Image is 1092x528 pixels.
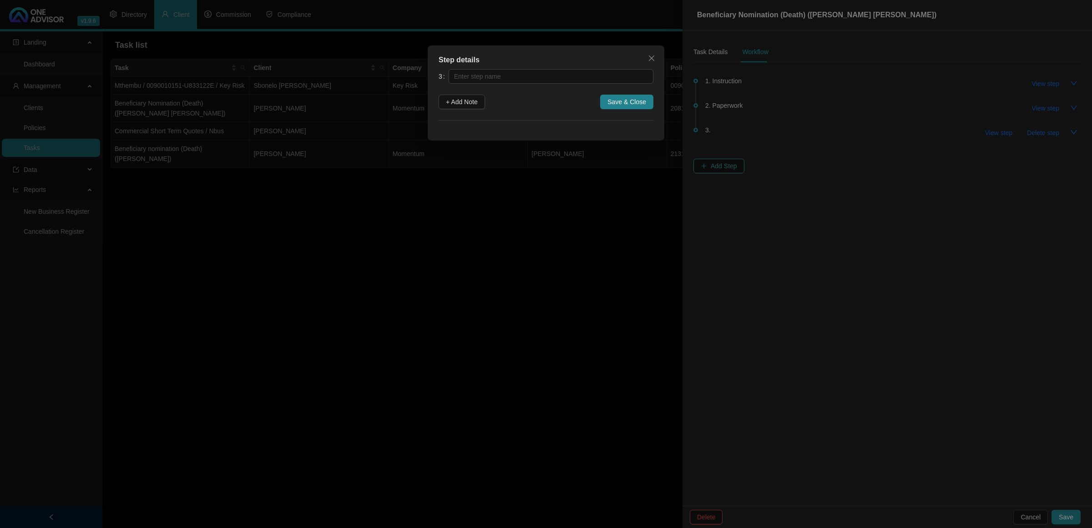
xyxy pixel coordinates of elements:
span: close [648,55,655,62]
span: + Add Note [446,97,478,107]
button: Save & Close [600,95,653,109]
button: + Add Note [439,95,485,109]
label: 3 [439,69,449,84]
div: Step details [439,55,653,65]
input: Enter step name [449,69,653,84]
span: Save & Close [607,97,646,107]
button: Close [644,51,659,65]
